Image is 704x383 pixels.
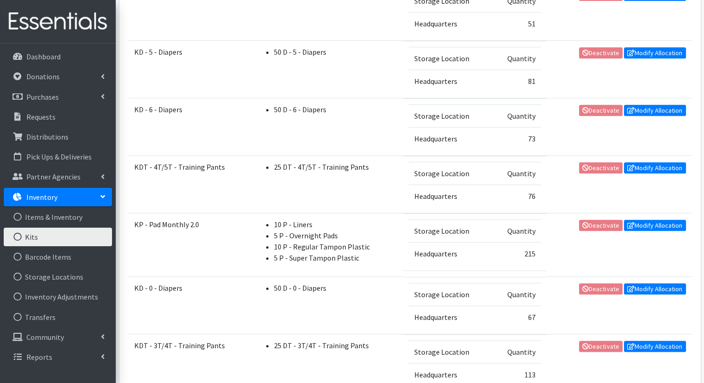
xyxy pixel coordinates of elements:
[26,112,56,121] p: Requests
[492,104,541,127] td: Quantity
[129,41,254,98] td: KD - 5 - Diapers
[409,185,492,207] td: Headquarters
[274,241,398,252] li: 10 P - Regular Tampon Plastic
[26,72,60,81] p: Donations
[409,104,492,127] td: Storage Location
[624,47,686,58] a: Modify Allocation
[274,282,398,294] li: 50 D - 0 - Diapers
[492,306,541,328] td: 67
[26,52,61,61] p: Dashboard
[492,242,541,265] td: 215
[409,283,492,306] td: Storage Location
[26,172,81,181] p: Partner Agencies
[129,213,254,277] td: KP - Pad Monthly 2.0
[274,219,398,230] li: 10 P - Liners
[4,308,112,326] a: Transfers
[4,128,112,146] a: Distributions
[26,92,59,102] p: Purchases
[624,162,686,173] a: Modify Allocation
[4,167,112,186] a: Partner Agencies
[274,161,398,172] li: 25 DT - 4T/5T - Training Pants
[4,67,112,86] a: Donations
[4,188,112,206] a: Inventory
[4,147,112,166] a: Pick Ups & Deliveries
[409,12,492,35] td: Headquarters
[409,340,492,363] td: Storage Location
[4,47,112,66] a: Dashboard
[129,98,254,156] td: KD - 6 - Diapers
[409,306,492,328] td: Headquarters
[274,104,398,115] li: 50 D - 6 - Diapers
[624,341,686,352] a: Modify Allocation
[492,185,541,207] td: 76
[409,47,492,70] td: Storage Location
[492,12,541,35] td: 51
[4,287,112,306] a: Inventory Adjustments
[492,70,541,92] td: 81
[409,70,492,92] td: Headquarters
[4,228,112,246] a: Kits
[4,268,112,286] a: Storage Locations
[409,219,492,242] td: Storage Location
[492,283,541,306] td: Quantity
[4,108,112,126] a: Requests
[4,6,112,37] img: HumanEssentials
[624,105,686,116] a: Modify Allocation
[4,208,112,226] a: Items & Inventory
[26,332,64,342] p: Community
[4,88,112,106] a: Purchases
[409,162,492,185] td: Storage Location
[624,220,686,231] a: Modify Allocation
[409,127,492,150] td: Headquarters
[274,340,398,351] li: 25 DT - 3T/4T - Training Pants
[26,352,52,362] p: Reports
[129,277,254,334] td: KD - 0 - Diapers
[492,47,541,70] td: Quantity
[409,242,492,265] td: Headquarters
[129,156,254,213] td: KDT - 4T/5T - Training Pants
[274,46,398,57] li: 50 D - 5 - Diapers
[624,283,686,294] a: Modify Allocation
[26,132,69,141] p: Distributions
[4,328,112,346] a: Community
[492,127,541,150] td: 73
[274,252,398,263] li: 5 P - Super Tampon Plastic
[492,219,541,242] td: Quantity
[492,162,541,185] td: Quantity
[274,230,398,241] li: 5 P - Overnight Pads
[26,152,92,161] p: Pick Ups & Deliveries
[4,248,112,266] a: Barcode Items
[492,340,541,363] td: Quantity
[26,192,57,202] p: Inventory
[4,348,112,366] a: Reports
